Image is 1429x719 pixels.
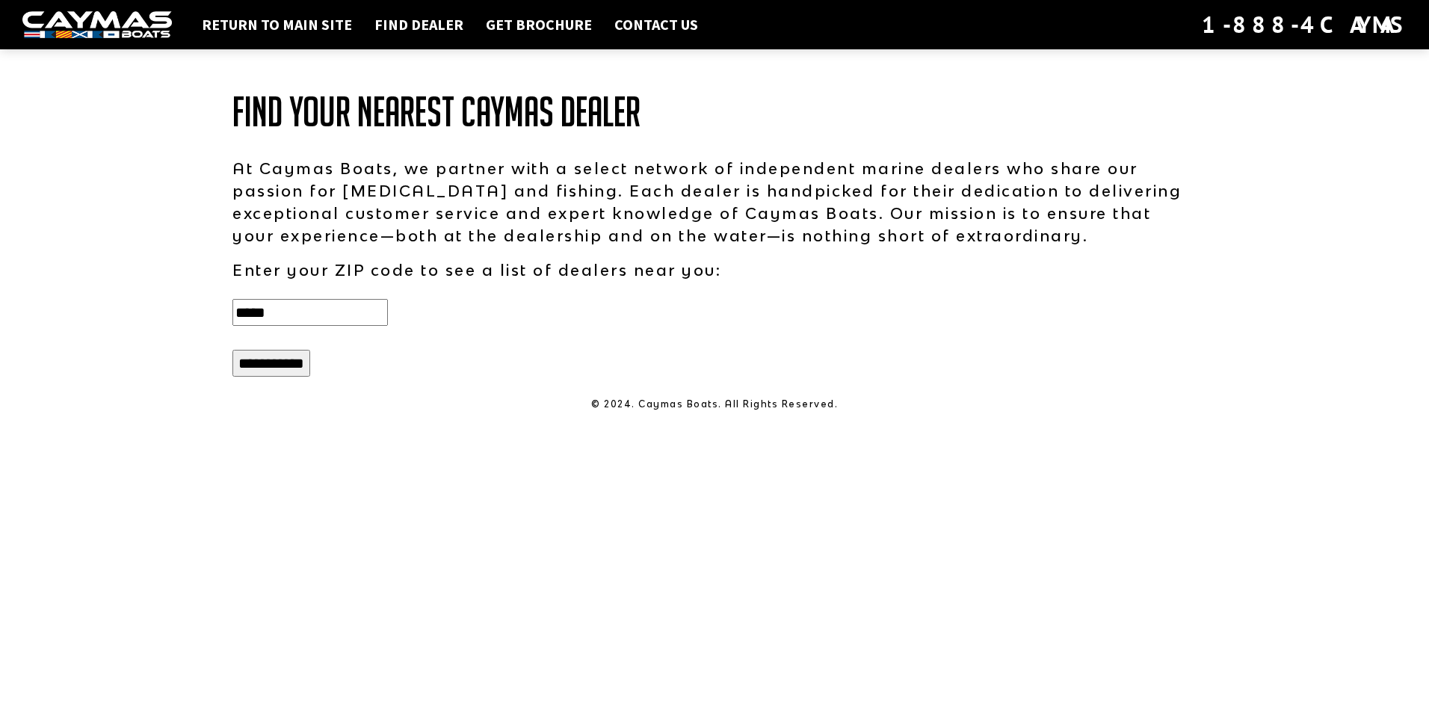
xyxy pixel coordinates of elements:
[1202,8,1407,41] div: 1-888-4CAYMAS
[194,15,359,34] a: Return to main site
[232,259,1197,281] p: Enter your ZIP code to see a list of dealers near you:
[232,90,1197,135] h1: Find Your Nearest Caymas Dealer
[478,15,599,34] a: Get Brochure
[607,15,706,34] a: Contact Us
[232,157,1197,247] p: At Caymas Boats, we partner with a select network of independent marine dealers who share our pas...
[232,398,1197,411] p: © 2024. Caymas Boats. All Rights Reserved.
[367,15,471,34] a: Find Dealer
[22,11,172,39] img: white-logo-c9c8dbefe5ff5ceceb0f0178aa75bf4bb51f6bca0971e226c86eb53dfe498488.png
